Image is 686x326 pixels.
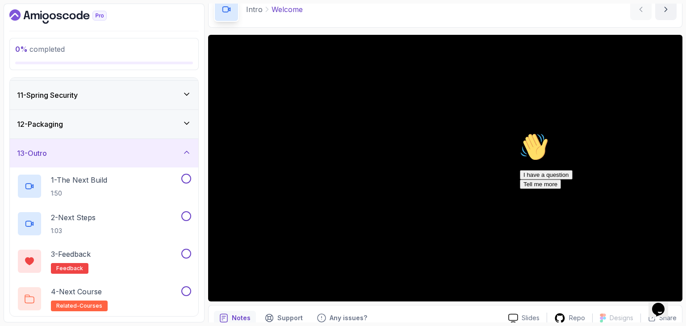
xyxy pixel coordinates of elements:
button: 3-Feedbackfeedback [17,249,191,274]
p: 1:03 [51,226,96,235]
h3: 12 - Packaging [17,119,63,130]
p: 4 - Next Course [51,286,102,297]
iframe: chat widget [648,290,677,317]
div: 👋Hi! How can we help?I have a questionTell me more [4,4,164,60]
p: 2 - Next Steps [51,212,96,223]
button: 4-Next Courserelated-courses [17,286,191,311]
button: 12-Packaging [10,110,198,138]
p: 1 - The Next Build [51,175,107,185]
a: Slides [501,313,547,323]
p: Designs [610,313,633,322]
button: 13-Outro [10,139,198,167]
span: related-courses [56,302,102,309]
button: Support button [259,311,308,325]
p: Intro [246,4,263,15]
h3: 11 - Spring Security [17,90,78,100]
span: 0 % [15,45,28,54]
h3: 13 - Outro [17,148,47,159]
button: notes button [214,311,256,325]
p: Notes [232,313,251,322]
p: Any issues? [330,313,367,322]
iframe: 1 - Hi [208,35,682,301]
button: I have a question [4,41,56,50]
button: 1-The Next Build1:50 [17,174,191,199]
p: Slides [522,313,540,322]
iframe: chat widget [516,129,677,286]
p: Support [277,313,303,322]
button: 2-Next Steps1:03 [17,211,191,236]
button: 11-Spring Security [10,81,198,109]
a: Dashboard [9,9,127,24]
span: feedback [56,265,83,272]
a: Repo [547,313,592,324]
img: :wave: [4,4,32,32]
p: 1:50 [51,189,107,198]
button: Tell me more [4,50,45,60]
span: Hi! How can we help? [4,27,88,33]
button: Feedback button [312,311,372,325]
p: Welcome [272,4,303,15]
p: Share [659,313,677,322]
p: 3 - Feedback [51,249,91,259]
button: Share [640,313,677,322]
p: Repo [569,313,585,322]
span: completed [15,45,65,54]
